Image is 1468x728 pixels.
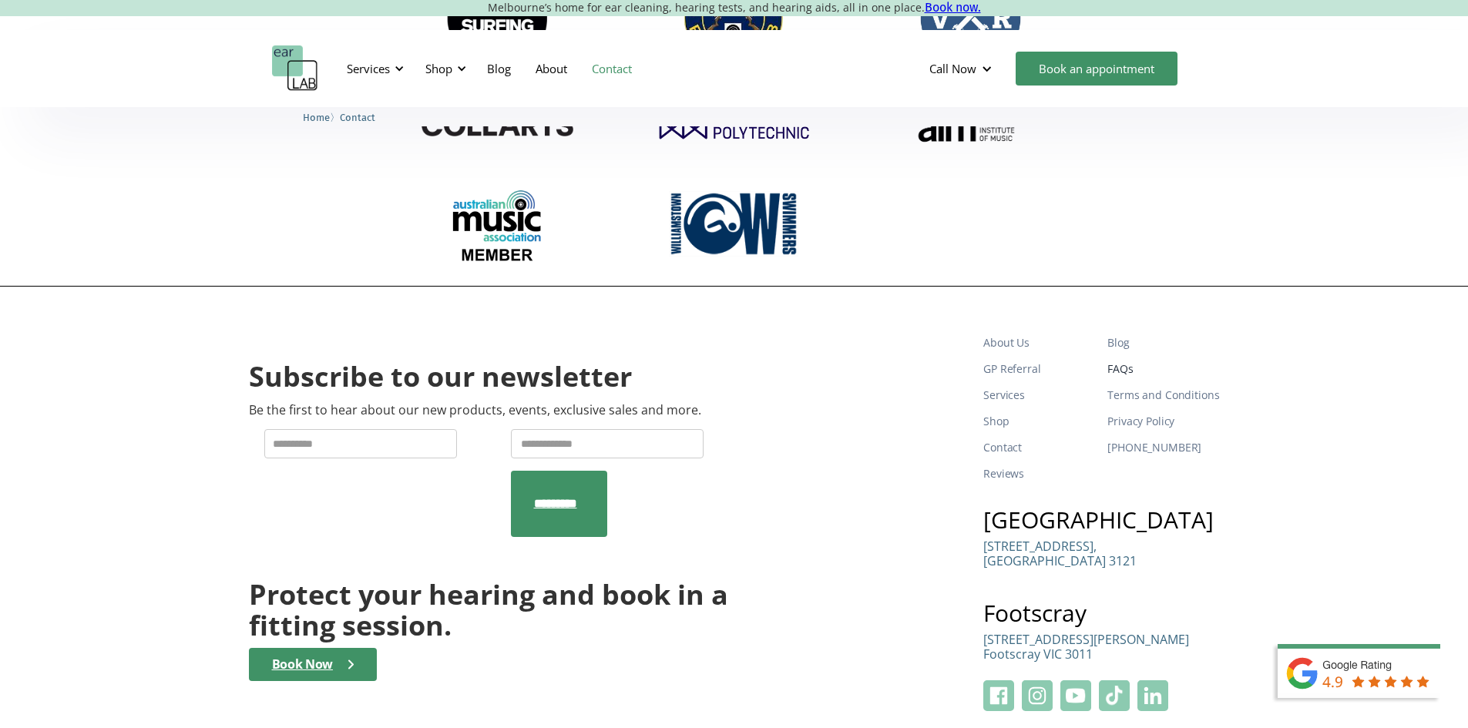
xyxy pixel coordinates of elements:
a: [PHONE_NUMBER] [1107,434,1219,461]
div: Call Now [917,45,1008,92]
h3: [GEOGRAPHIC_DATA] [983,508,1219,532]
a: About [523,46,579,91]
h2: Subscribe to our newsletter [249,359,632,395]
div: Shop [425,61,452,76]
p: Be the first to hear about our new products, events, exclusive sales and more. [249,403,701,418]
span: Contact [340,112,375,123]
a: GP Referral [983,356,1095,382]
a: home [272,45,318,92]
a: FAQs [1107,356,1219,382]
a: Privacy Policy [1107,408,1219,434]
div: Services [347,61,390,76]
a: Services [983,382,1095,408]
a: [STREET_ADDRESS][PERSON_NAME]Footscray VIC 3011 [983,632,1189,673]
h2: Protect your hearing and book in a fitting session. [249,579,728,640]
li: 〉 [303,109,340,126]
a: [STREET_ADDRESS],[GEOGRAPHIC_DATA] 3121 [983,539,1137,580]
a: About Us [983,330,1095,356]
a: Book an appointment [1016,52,1177,86]
iframe: reCAPTCHA [264,471,499,531]
form: Newsletter Form [249,429,728,537]
span: Home [303,112,330,123]
div: Call Now [929,61,976,76]
div: Shop [416,45,471,92]
img: Instagram Logo [1022,680,1053,711]
a: Book Now [249,648,377,681]
a: Contact [340,109,375,124]
a: Blog [1107,330,1219,356]
div: Book Now [272,657,333,672]
a: Reviews [983,461,1095,487]
img: Facebook Logo [983,680,1014,711]
a: Home [303,109,330,124]
h3: Footscray [983,602,1219,625]
p: [STREET_ADDRESS], [GEOGRAPHIC_DATA] 3121 [983,539,1137,569]
a: Terms and Conditions [1107,382,1219,408]
div: Services [338,45,408,92]
a: Contact [579,46,644,91]
img: Linkeidn Logo [1137,680,1168,711]
a: Contact [983,434,1095,461]
a: Blog [475,46,523,91]
p: [STREET_ADDRESS][PERSON_NAME] Footscray VIC 3011 [983,632,1189,662]
a: Shop [983,408,1095,434]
